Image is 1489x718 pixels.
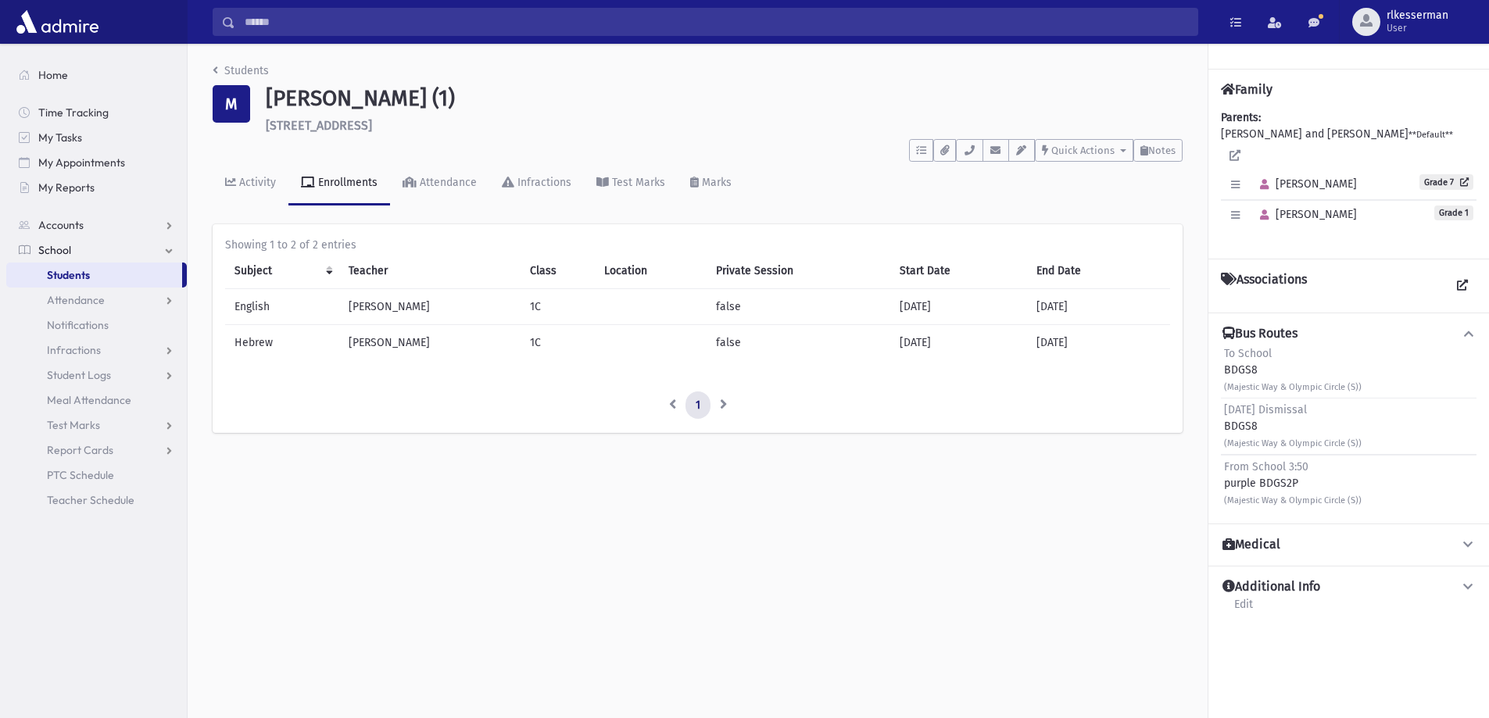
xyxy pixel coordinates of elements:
[6,263,182,288] a: Students
[1222,326,1298,342] h4: Bus Routes
[707,288,889,324] td: false
[1133,139,1183,162] button: Notes
[6,463,187,488] a: PTC Schedule
[38,68,68,82] span: Home
[890,288,1028,324] td: [DATE]
[315,176,378,189] div: Enrollments
[1027,288,1170,324] td: [DATE]
[417,176,477,189] div: Attendance
[595,253,707,289] th: Location
[6,388,187,413] a: Meal Attendance
[1221,111,1261,124] b: Parents:
[47,368,111,382] span: Student Logs
[685,391,710,420] a: 1
[47,393,131,407] span: Meal Attendance
[1221,109,1476,246] div: [PERSON_NAME] and [PERSON_NAME]
[678,162,744,205] a: Marks
[236,176,276,189] div: Activity
[1224,345,1362,395] div: BDGS8
[1419,174,1473,190] a: Grade 7
[235,8,1197,36] input: Search
[266,118,1183,133] h6: [STREET_ADDRESS]
[1253,177,1357,191] span: [PERSON_NAME]
[47,493,134,507] span: Teacher Schedule
[521,253,594,289] th: Class
[6,288,187,313] a: Attendance
[288,162,390,205] a: Enrollments
[47,443,113,457] span: Report Cards
[1224,402,1362,451] div: BDGS8
[521,324,594,360] td: 1C
[1224,459,1362,508] div: purple BDGS2P
[890,324,1028,360] td: [DATE]
[6,338,187,363] a: Infractions
[38,105,109,120] span: Time Tracking
[6,213,187,238] a: Accounts
[6,413,187,438] a: Test Marks
[38,180,95,195] span: My Reports
[1221,537,1476,553] button: Medical
[38,130,82,145] span: My Tasks
[1233,595,1254,623] a: Edit
[47,418,100,432] span: Test Marks
[890,253,1028,289] th: Start Date
[1222,579,1320,595] h4: Additional Info
[47,268,90,282] span: Students
[38,218,84,232] span: Accounts
[6,63,187,88] a: Home
[213,63,269,85] nav: breadcrumb
[6,150,187,175] a: My Appointments
[1051,145,1115,156] span: Quick Actions
[6,488,187,513] a: Teacher Schedule
[6,100,187,125] a: Time Tracking
[1434,205,1473,220] span: Grade 1
[1253,208,1357,221] span: [PERSON_NAME]
[47,293,105,307] span: Attendance
[1221,272,1307,300] h4: Associations
[47,318,109,332] span: Notifications
[1224,438,1362,448] small: (Majestic Way & Olympic Circle (S))
[1224,403,1307,416] span: [DATE] Dismissal
[6,363,187,388] a: Student Logs
[38,243,71,257] span: School
[339,324,521,360] td: [PERSON_NAME]
[6,438,187,463] a: Report Cards
[707,253,889,289] th: Private Session
[699,176,732,189] div: Marks
[1148,145,1176,156] span: Notes
[514,176,571,189] div: Infractions
[225,324,339,360] td: Hebrew
[38,155,125,170] span: My Appointments
[1448,272,1476,300] a: View all Associations
[213,85,250,123] div: M
[521,288,594,324] td: 1C
[6,175,187,200] a: My Reports
[390,162,489,205] a: Attendance
[584,162,678,205] a: Test Marks
[1387,9,1448,22] span: rlkesserman
[609,176,665,189] div: Test Marks
[1387,22,1448,34] span: User
[225,237,1170,253] div: Showing 1 to 2 of 2 entries
[339,253,521,289] th: Teacher
[339,288,521,324] td: [PERSON_NAME]
[1221,579,1476,595] button: Additional Info
[266,85,1183,112] h1: [PERSON_NAME] (1)
[1224,382,1362,392] small: (Majestic Way & Olympic Circle (S))
[225,288,339,324] td: English
[1224,347,1272,360] span: To School
[1035,139,1133,162] button: Quick Actions
[225,253,339,289] th: Subject
[1222,537,1280,553] h4: Medical
[47,343,101,357] span: Infractions
[213,64,269,77] a: Students
[1027,253,1170,289] th: End Date
[213,162,288,205] a: Activity
[707,324,889,360] td: false
[13,6,102,38] img: AdmirePro
[1224,460,1308,473] span: From School 3:50
[6,313,187,338] a: Notifications
[1221,82,1272,97] h4: Family
[6,125,187,150] a: My Tasks
[1224,495,1362,505] small: (Majestic Way & Olympic Circle (S))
